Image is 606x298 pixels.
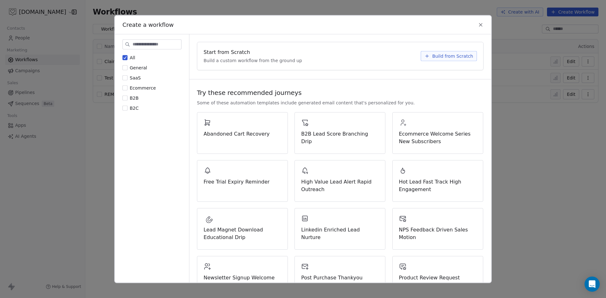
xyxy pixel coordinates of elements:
[301,130,379,145] span: B2B Lead Score Branching Drip
[204,226,281,241] span: Lead Magnet Download Educational Drip
[130,55,135,60] span: All
[399,130,477,145] span: Ecommerce Welcome Series New Subscribers
[130,95,139,100] span: B2B
[204,48,250,56] span: Start from Scratch
[130,65,147,70] span: General
[399,226,477,241] span: NPS Feedback Driven Sales Motion
[130,105,139,110] span: B2C
[204,57,302,63] span: Build a custom workflow from the ground up
[122,20,174,29] span: Create a workflow
[301,178,379,193] span: High Value Lead Alert Rapid Outreach
[432,53,473,59] span: Build from Scratch
[204,130,281,137] span: Abandoned Cart Recovery
[585,277,600,292] div: Open Intercom Messenger
[197,88,302,97] span: Try these recommended journeys
[301,274,379,289] span: Post Purchase Thankyou Upsell
[399,274,477,289] span: Product Review Request Automation
[399,178,477,193] span: Hot Lead Fast Track High Engagement
[122,74,128,81] button: SaaS
[130,75,141,80] span: SaaS
[204,274,281,289] span: Newsletter Signup Welcome Series
[122,54,128,61] button: All
[130,85,156,90] span: Ecommerce
[197,99,415,106] span: Some of these automation templates include generated email content that's personalized for you.
[122,85,128,91] button: Ecommerce
[204,178,281,185] span: Free Trial Expiry Reminder
[122,95,128,101] button: B2B
[122,105,128,111] button: B2C
[301,226,379,241] span: Linkedin Enriched Lead Nurture
[421,51,477,61] button: Build from Scratch
[122,64,128,71] button: General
